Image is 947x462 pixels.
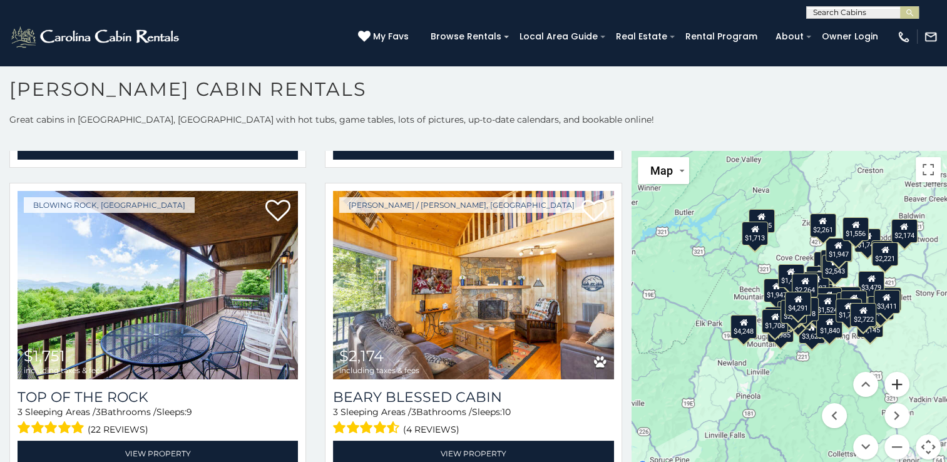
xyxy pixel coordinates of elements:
[798,320,824,344] div: $3,628
[834,287,861,311] div: $3,060
[187,406,192,418] span: 9
[853,434,878,459] button: Move down
[916,434,941,459] button: Map camera controls
[339,197,584,213] a: [PERSON_NAME] / [PERSON_NAME], [GEOGRAPHIC_DATA]
[825,237,851,261] div: $1,947
[853,372,878,397] button: Move up
[857,313,883,337] div: $4,145
[748,208,774,232] div: $2,875
[858,271,884,295] div: $3,479
[873,289,899,313] div: $3,411
[373,30,409,43] span: My Favs
[339,366,419,374] span: including taxes & fees
[814,251,840,275] div: $3,467
[403,421,459,438] span: (4 reviews)
[679,27,764,46] a: Rental Program
[884,403,909,428] button: Move right
[784,305,811,329] div: $2,306
[333,406,613,438] div: Sleeping Areas / Bathrooms / Sleeps:
[24,366,104,374] span: including taxes & fees
[18,406,298,438] div: Sleeping Areas / Bathrooms / Sleeps:
[742,222,768,245] div: $1,713
[638,157,689,184] button: Change map style
[730,315,757,339] div: $4,248
[265,198,290,225] a: Add to favorites
[866,296,893,320] div: $2,216
[872,242,898,266] div: $2,221
[88,421,148,438] span: (22 reviews)
[792,297,818,321] div: $2,418
[610,27,673,46] a: Real Estate
[24,347,65,365] span: $1,751
[424,27,508,46] a: Browse Rentals
[835,299,861,322] div: $1,785
[763,278,789,302] div: $1,947
[765,307,791,331] div: $1,440
[924,30,938,44] img: mail-regular-white.png
[884,434,909,459] button: Zoom out
[850,302,876,326] div: $2,722
[803,272,829,295] div: $3,287
[916,157,941,182] button: Toggle fullscreen view
[762,309,788,333] div: $1,708
[18,406,23,418] span: 3
[18,389,298,406] a: Top Of The Rock
[821,249,847,273] div: $3,618
[871,240,898,264] div: $2,651
[513,27,604,46] a: Local Area Guide
[411,406,416,418] span: 3
[814,294,841,317] div: $1,524
[884,372,909,397] button: Zoom in
[781,299,807,323] div: $2,039
[502,406,511,418] span: 10
[18,191,298,379] img: Top Of The Rock
[842,217,869,240] div: $1,556
[806,265,832,289] div: $2,395
[891,219,917,243] div: $2,174
[822,403,847,428] button: Move left
[333,191,613,379] a: Beary Blessed Cabin $2,174 including taxes & fees
[897,30,911,44] img: phone-regular-white.png
[358,30,412,44] a: My Favs
[816,287,842,311] div: $2,403
[841,290,867,314] div: $1,701
[9,24,183,49] img: White-1-2.png
[809,213,836,237] div: $2,261
[816,314,842,337] div: $1,840
[821,254,847,278] div: $2,543
[792,274,818,297] div: $2,264
[333,406,338,418] span: 3
[785,292,811,316] div: $4,291
[769,27,810,46] a: About
[854,228,881,252] div: $1,747
[24,197,195,213] a: Blowing Rock, [GEOGRAPHIC_DATA]
[778,264,804,288] div: $1,475
[767,319,793,342] div: $1,985
[18,191,298,379] a: Top Of The Rock $1,751 including taxes & fees
[339,347,384,365] span: $2,174
[96,406,101,418] span: 3
[650,164,673,177] span: Map
[816,27,884,46] a: Owner Login
[875,287,901,311] div: $8,394
[333,389,613,406] a: Beary Blessed Cabin
[333,191,613,379] img: Beary Blessed Cabin
[868,296,894,320] div: $2,377
[581,198,607,225] a: Add to favorites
